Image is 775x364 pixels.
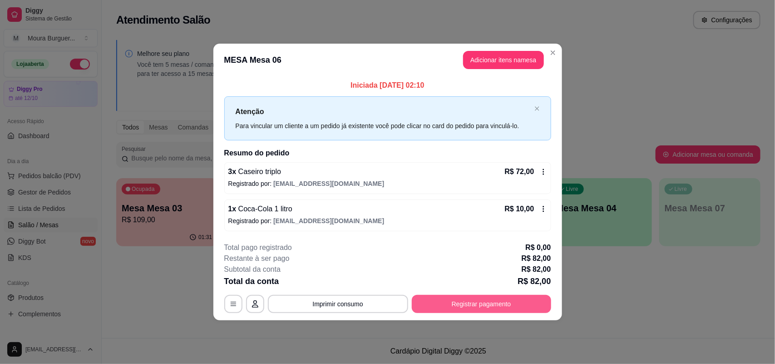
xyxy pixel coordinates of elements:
[213,44,562,76] header: MESA Mesa 06
[522,264,551,275] p: R$ 82,00
[224,80,551,91] p: Iniciada [DATE] 02:10
[268,295,408,313] button: Imprimir consumo
[273,180,384,187] span: [EMAIL_ADDRESS][DOMAIN_NAME]
[236,168,281,175] span: Caseiro triplo
[505,166,534,177] p: R$ 72,00
[525,242,551,253] p: R$ 0,00
[228,204,292,214] p: 1 x
[412,295,551,313] button: Registrar pagamento
[518,275,551,288] p: R$ 82,00
[228,166,281,177] p: 3 x
[534,106,540,112] button: close
[236,121,531,131] div: Para vincular um cliente a um pedido já existente você pode clicar no card do pedido para vinculá...
[228,216,547,225] p: Registrado por:
[224,148,551,159] h2: Resumo do pedido
[224,242,292,253] p: Total pago registrado
[534,106,540,111] span: close
[224,275,279,288] p: Total da conta
[224,264,281,275] p: Subtotal da conta
[236,205,292,213] span: Coca-Cola 1 litro
[228,179,547,188] p: Registrado por:
[522,253,551,264] p: R$ 82,00
[236,106,531,117] p: Atenção
[463,51,544,69] button: Adicionar itens namesa
[505,204,534,214] p: R$ 10,00
[224,253,290,264] p: Restante à ser pago
[273,217,384,224] span: [EMAIL_ADDRESS][DOMAIN_NAME]
[546,45,560,60] button: Close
